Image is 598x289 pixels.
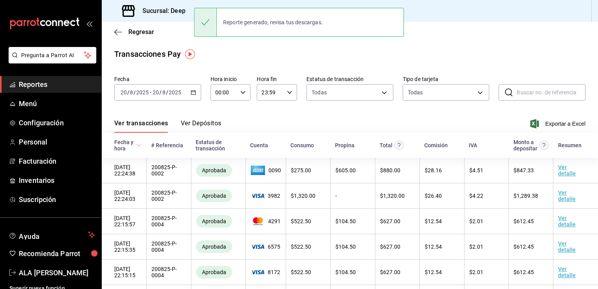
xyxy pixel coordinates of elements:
button: Regresar [114,28,154,36]
td: 200825-P-0002 [146,158,191,183]
input: -- [120,89,127,96]
div: Comisión [424,142,448,148]
span: $ 612.45 [513,244,534,250]
a: Ver detalle [558,266,576,278]
button: open_drawer_menu [86,20,92,27]
td: [DATE] 22:15:15 [102,260,146,285]
div: Transacciones cobradas de manera exitosa. [196,190,232,202]
td: [DATE] 22:24:38 [102,158,146,183]
span: $ 12.54 [425,218,442,224]
span: $ 26.40 [425,193,442,199]
span: Configuración [19,117,95,128]
div: Todas [408,89,423,96]
div: Transacciones cobradas de manera exitosa. [196,215,232,228]
span: $ 28.16 [425,167,442,173]
div: Consumo [290,142,314,148]
span: Suscripción [19,194,95,205]
span: Personal [19,137,95,147]
span: / [159,89,162,96]
div: Fecha y hora [114,139,135,152]
td: [DATE] 22:24:03 [102,183,146,209]
td: [DATE] 22:15:35 [102,234,146,260]
span: Reportes [19,79,95,90]
span: $ 627.00 [380,269,400,275]
div: Transacciones cobradas de manera exitosa. [196,240,232,253]
span: $ 2.01 [469,269,483,275]
span: 0090 [250,164,281,177]
span: $ 612.45 [513,269,534,275]
button: Exportar a Excel [532,119,585,128]
span: Ayuda [19,230,85,240]
button: Ver Depósitos [181,119,222,133]
span: $ 522.50 [291,269,311,275]
span: Regresar [128,28,154,36]
input: -- [152,89,159,96]
span: Todas [312,89,327,96]
div: # Referencia [151,142,183,148]
span: Aprobada [199,269,229,275]
a: Ver detalle [558,190,576,202]
span: Aprobada [199,167,229,173]
h3: Sucursal: Deep [136,6,186,16]
span: $ 4.51 [469,167,483,173]
a: Ver detalle [558,164,576,177]
div: Estatus de transacción [196,139,241,152]
input: ---- [168,89,182,96]
span: / [127,89,130,96]
span: Aprobada [199,244,229,250]
input: ---- [136,89,149,96]
span: $ 2.01 [469,244,483,250]
span: Recomienda Parrot [19,248,95,259]
span: Aprobada [199,193,229,199]
td: 200825-P-0004 [146,209,191,234]
td: 200825-P-0002 [146,183,191,209]
span: $ 612.45 [513,218,534,224]
label: Fecha [114,76,201,82]
span: $ 1,289.38 [513,193,538,199]
div: Transacciones cobradas de manera exitosa. [196,164,232,177]
label: Hora inicio [211,76,251,82]
span: Menú [19,98,95,109]
span: $ 104.50 [335,218,356,224]
span: Facturación [19,156,95,166]
span: 4291 [250,217,281,225]
label: Tipo de tarjeta [403,76,490,82]
td: 200825-P-0004 [146,234,191,260]
span: 3982 [250,193,281,199]
span: 6575 [250,244,281,250]
span: $ 104.50 [335,244,356,250]
span: $ 847.33 [513,167,534,173]
span: $ 4.22 [469,193,483,199]
div: Transacciones Pay [114,48,181,60]
a: Pregunta a Parrot AI [5,57,96,65]
span: $ 605.00 [335,167,356,173]
span: $ 12.54 [425,244,442,250]
td: 200825-P-0004 [146,260,191,285]
div: IVA [469,142,477,148]
span: $ 522.50 [291,218,311,224]
span: Aprobada [199,218,229,224]
input: -- [130,89,133,96]
button: Ver transacciones [114,119,168,133]
div: Resumen [558,142,582,148]
span: $ 1,320.00 [291,193,315,199]
span: $ 522.50 [291,244,311,250]
span: 8172 [250,269,281,275]
td: [DATE] 22:15:57 [102,209,146,234]
span: $ 880.00 [380,167,400,173]
td: - [330,183,375,209]
span: $ 12.54 [425,269,442,275]
img: Tooltip marker [185,49,195,59]
div: Monto a depositar [513,139,537,152]
a: Ver detalle [558,215,576,228]
span: / [133,89,136,96]
div: Cuenta [250,142,268,148]
span: Fecha y hora [114,139,142,152]
span: Inventarios [19,175,95,186]
span: / [166,89,168,96]
div: Propina [335,142,355,148]
span: $ 104.50 [335,269,356,275]
span: ALA [PERSON_NAME] [19,267,95,278]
